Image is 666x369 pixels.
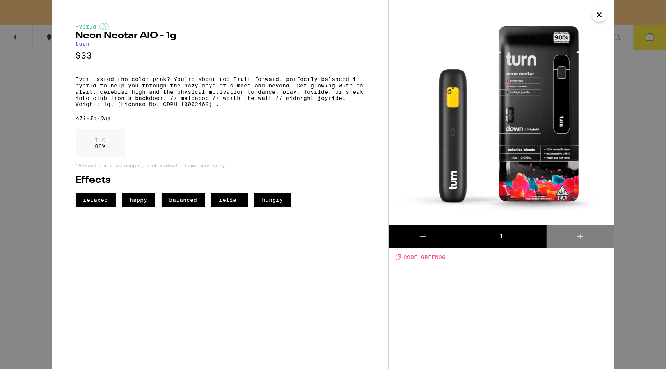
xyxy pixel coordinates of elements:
a: turn [76,41,90,47]
p: THC [95,137,106,143]
div: 1 [456,233,546,241]
span: relief [211,193,248,207]
span: happy [122,193,155,207]
span: hungry [254,193,291,207]
p: $33 [76,51,365,61]
button: Close [592,8,606,22]
span: balanced [162,193,205,207]
span: CODE GREEN30 [404,254,446,260]
div: All-In-One [76,115,365,121]
span: relaxed [76,193,116,207]
div: Hybrid [76,23,365,30]
span: Hi. Need any help? [5,5,56,12]
img: hybridColor.svg [99,23,109,30]
p: *Amounts are averages, individual items may vary. [76,163,365,168]
p: Ever tasted the color pink? You’re about to! Fruit-forward, perfectly balanced i-hybrid to help y... [76,76,365,107]
div: 90 % [76,129,125,157]
h2: Effects [76,176,365,185]
h2: Neon Nectar AIO - 1g [76,31,365,41]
